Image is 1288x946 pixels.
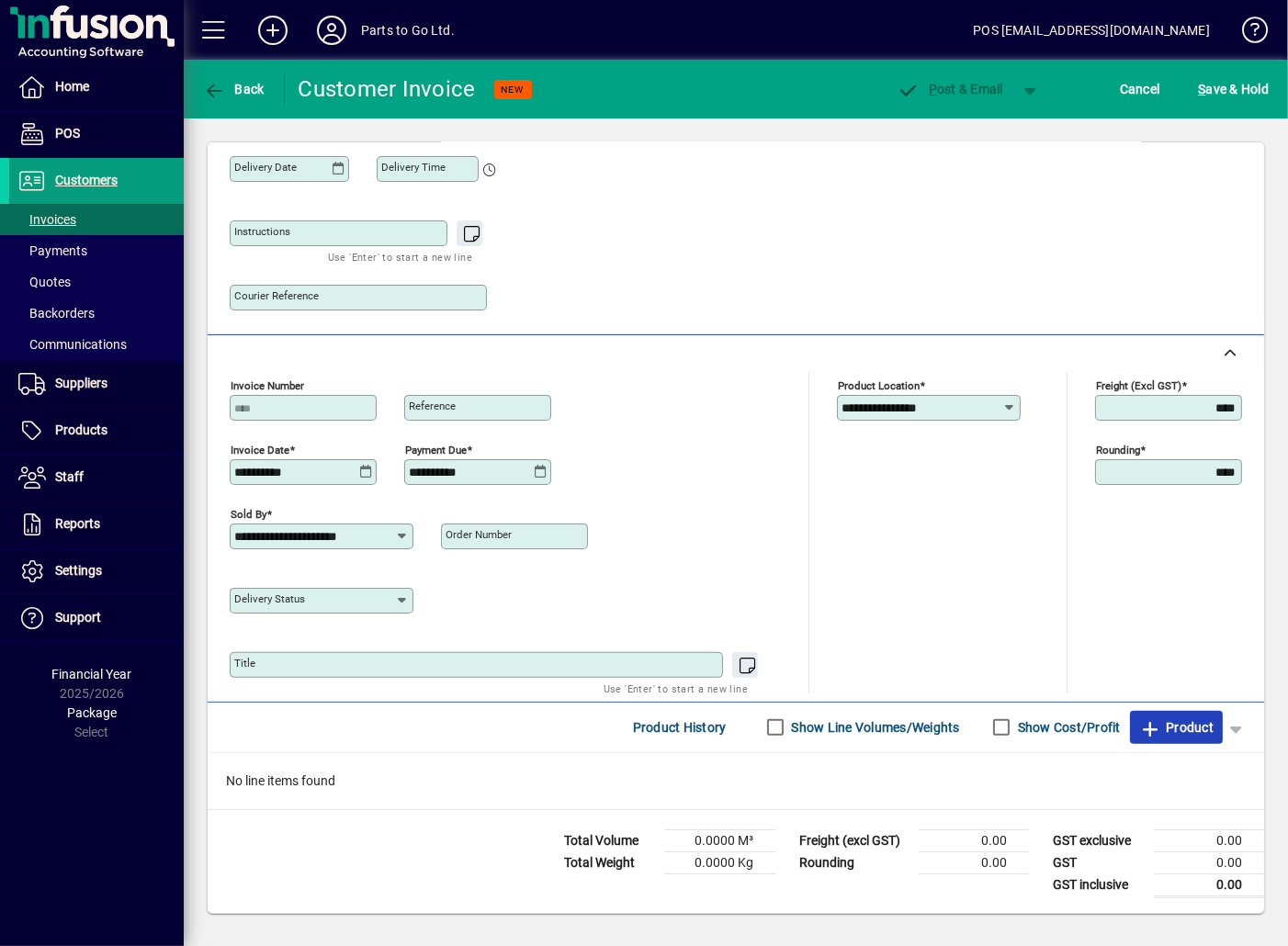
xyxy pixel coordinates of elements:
[790,851,919,873] td: Rounding
[919,851,1029,873] td: 0.00
[234,657,255,670] mat-label: Title
[665,829,775,851] td: 0.0000 M³
[1198,82,1205,96] span: S
[18,275,71,289] span: Quotes
[1014,718,1121,737] label: Show Cost/Profit
[9,501,184,547] a: Reports
[184,73,285,106] app-page-header-button: Back
[302,14,361,47] button: Profile
[231,378,304,391] mat-label: Invoice number
[9,111,184,157] a: POS
[1120,74,1160,104] span: Cancel
[234,592,305,605] mat-label: Delivery status
[665,851,775,873] td: 0.0000 Kg
[203,82,265,96] span: Back
[234,289,319,302] mat-label: Courier Reference
[55,79,89,94] span: Home
[1198,74,1269,104] span: ave & Hold
[1193,73,1273,106] button: Save & Hold
[55,563,102,578] span: Settings
[1096,443,1140,456] mat-label: Rounding
[446,528,512,541] mat-label: Order number
[9,329,184,360] a: Communications
[231,507,266,520] mat-label: Sold by
[55,376,107,390] span: Suppliers
[18,243,87,258] span: Payments
[1154,829,1264,851] td: 0.00
[9,455,184,501] a: Staff
[18,337,127,352] span: Communications
[208,753,1264,809] div: No line items found
[55,469,84,484] span: Staff
[887,73,1012,106] button: Post & Email
[633,713,727,742] span: Product History
[1044,873,1154,896] td: GST inclusive
[9,595,184,641] a: Support
[67,705,117,720] span: Package
[55,516,100,531] span: Reports
[9,235,184,266] a: Payments
[409,400,456,412] mat-label: Reference
[604,678,748,699] mat-hint: Use 'Enter' to start a new line
[1228,4,1265,63] a: Knowledge Base
[328,246,472,267] mat-hint: Use 'Enter' to start a new line
[626,711,734,744] button: Product History
[555,829,665,851] td: Total Volume
[929,82,937,96] span: P
[243,14,302,47] button: Add
[9,266,184,298] a: Quotes
[9,64,184,110] a: Home
[234,161,297,174] mat-label: Delivery date
[1044,829,1154,851] td: GST exclusive
[9,298,184,329] a: Backorders
[299,74,476,104] div: Customer Invoice
[198,73,269,106] button: Back
[9,408,184,454] a: Products
[897,82,1003,96] span: ost & Email
[231,443,289,456] mat-label: Invoice date
[1044,851,1154,873] td: GST
[1130,711,1223,744] button: Product
[52,667,132,681] span: Financial Year
[405,443,467,456] mat-label: Payment due
[1154,873,1264,896] td: 0.00
[55,422,107,437] span: Products
[1139,713,1214,742] span: Product
[55,126,80,141] span: POS
[790,829,919,851] td: Freight (excl GST)
[9,548,184,594] a: Settings
[838,378,920,391] mat-label: Product location
[9,204,184,235] a: Invoices
[1115,73,1165,106] button: Cancel
[361,16,455,45] div: Parts to Go Ltd.
[502,84,525,96] span: NEW
[9,361,184,407] a: Suppliers
[18,306,95,321] span: Backorders
[234,225,290,238] mat-label: Instructions
[973,16,1210,45] div: POS [EMAIL_ADDRESS][DOMAIN_NAME]
[555,851,665,873] td: Total Weight
[55,173,118,187] span: Customers
[1154,851,1264,873] td: 0.00
[919,829,1029,851] td: 0.00
[18,212,76,227] span: Invoices
[55,610,101,625] span: Support
[1096,378,1181,391] mat-label: Freight (excl GST)
[381,161,446,174] mat-label: Delivery time
[788,718,960,737] label: Show Line Volumes/Weights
